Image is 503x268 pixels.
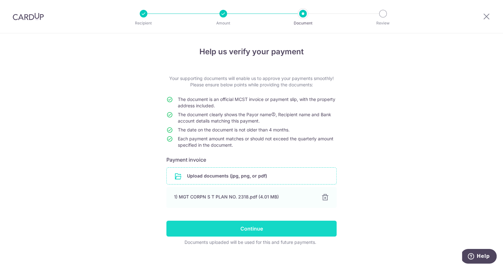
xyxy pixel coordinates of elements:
span: The date on the document is not older than 4 months. [178,127,290,132]
p: Document [279,20,326,26]
h4: Help us verify your payment [166,46,337,57]
div: 1) MGT CORPN S T PLAN NO. 2318.pdf (4.01 MB) [174,194,314,200]
p: Review [359,20,406,26]
div: Documents uploaded will be used for this and future payments. [166,239,334,245]
span: Each payment amount matches or should not exceed the quarterly amount specified in the document. [178,136,333,148]
img: CardUp [13,13,44,20]
span: The document clearly shows the Payor name , Recipient name and Bank account details matching this... [178,112,331,124]
input: Continue [166,221,337,237]
h6: Payment invoice [166,156,337,164]
span: The document is an official MCST invoice or payment slip, with the property address included. [178,97,335,108]
div: Upload documents (jpg, png, or pdf) [166,167,337,184]
p: Recipient [120,20,167,26]
p: Amount [200,20,247,26]
iframe: Opens a widget where you can find more information [462,249,497,265]
p: Your supporting documents will enable us to approve your payments smoothly! Please ensure below p... [166,75,337,88]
